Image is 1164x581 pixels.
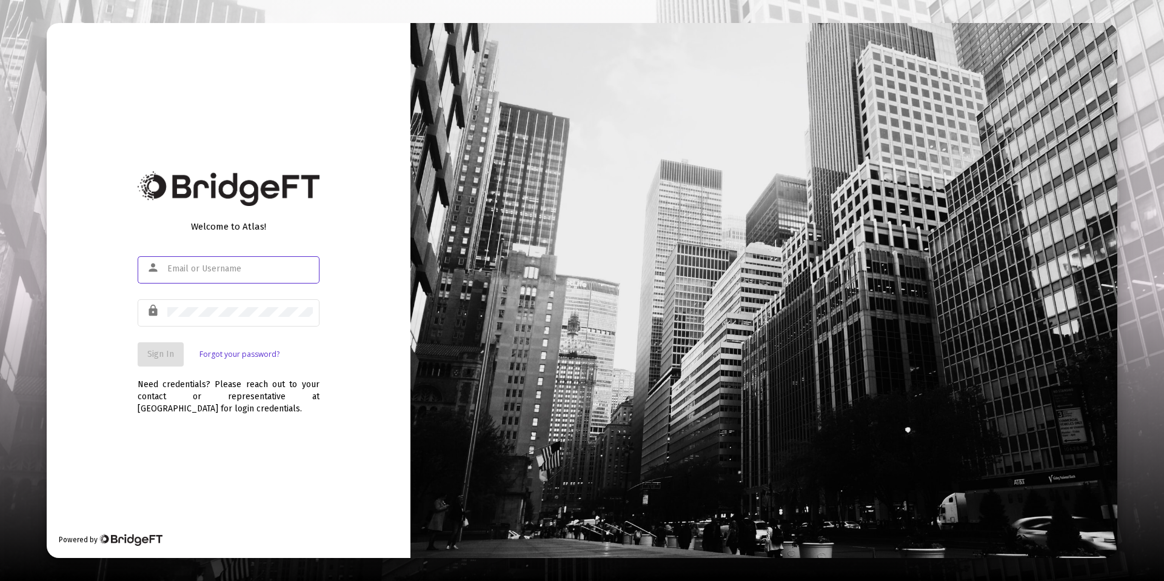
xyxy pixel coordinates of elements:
[59,534,162,546] div: Powered by
[147,349,174,359] span: Sign In
[138,342,184,367] button: Sign In
[147,304,161,318] mat-icon: lock
[147,261,161,275] mat-icon: person
[199,348,279,360] a: Forgot your password?
[138,367,319,415] div: Need credentials? Please reach out to your contact or representative at [GEOGRAPHIC_DATA] for log...
[99,534,162,546] img: Bridge Financial Technology Logo
[167,264,313,274] input: Email or Username
[138,171,319,206] img: Bridge Financial Technology Logo
[138,221,319,233] div: Welcome to Atlas!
